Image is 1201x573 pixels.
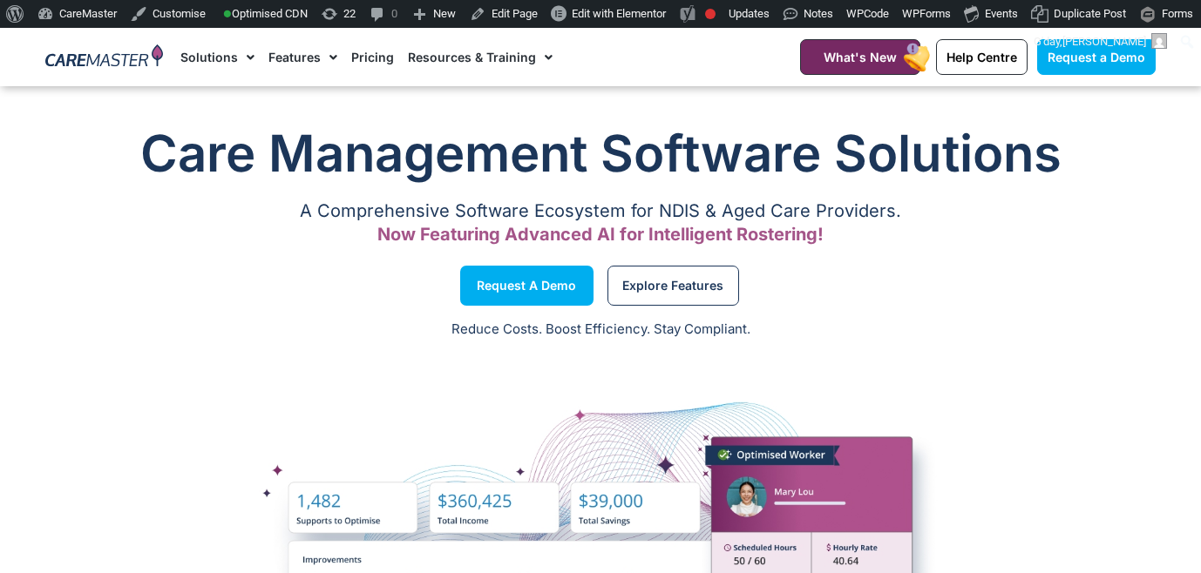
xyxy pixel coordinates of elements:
[10,320,1191,340] p: Reduce Costs. Boost Efficiency. Stay Compliant.
[460,266,594,306] a: Request a Demo
[180,28,254,86] a: Solutions
[1048,50,1145,64] span: Request a Demo
[947,50,1017,64] span: Help Centre
[622,281,723,290] span: Explore Features
[705,9,716,19] div: Focus keyphrase not set
[477,281,576,290] span: Request a Demo
[268,28,337,86] a: Features
[351,28,394,86] a: Pricing
[572,7,666,20] span: Edit with Elementor
[1062,35,1146,48] span: [PERSON_NAME]
[936,39,1028,75] a: Help Centre
[1028,28,1174,56] a: G'day,
[45,44,163,71] img: CareMaster Logo
[1037,39,1156,75] a: Request a Demo
[800,39,920,75] a: What's New
[45,118,1156,188] h1: Care Management Software Solutions
[377,224,824,245] span: Now Featuring Advanced AI for Intelligent Rostering!
[607,266,739,306] a: Explore Features
[408,28,553,86] a: Resources & Training
[824,50,897,64] span: What's New
[180,28,757,86] nav: Menu
[45,206,1156,217] p: A Comprehensive Software Ecosystem for NDIS & Aged Care Providers.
